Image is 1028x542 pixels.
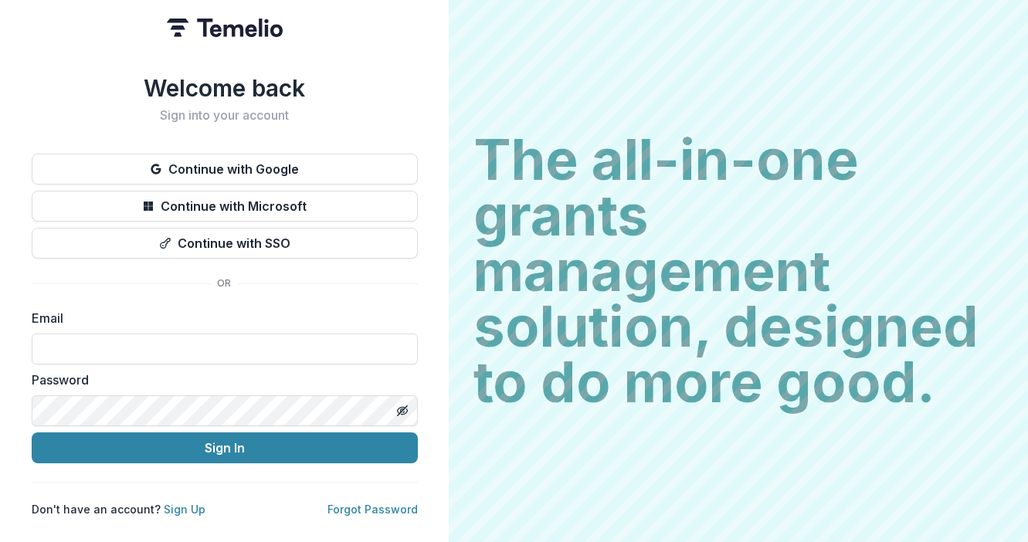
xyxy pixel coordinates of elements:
p: Don't have an account? [32,501,205,517]
label: Email [32,309,409,327]
h1: Welcome back [32,74,418,102]
button: Continue with Microsoft [32,191,418,222]
label: Password [32,371,409,389]
h2: Sign into your account [32,108,418,123]
img: Temelio [167,19,283,37]
button: Sign In [32,432,418,463]
a: Sign Up [164,503,205,516]
button: Continue with Google [32,154,418,185]
button: Continue with SSO [32,228,418,259]
a: Forgot Password [327,503,418,516]
button: Toggle password visibility [390,398,415,423]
